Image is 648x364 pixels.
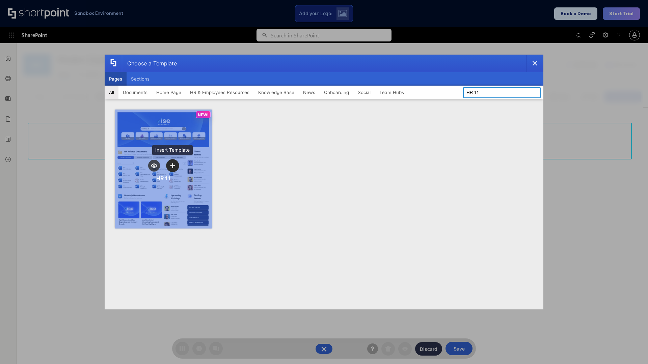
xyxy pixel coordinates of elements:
[375,86,408,99] button: Team Hubs
[299,86,320,99] button: News
[198,112,209,117] p: NEW!
[254,86,299,99] button: Knowledge Base
[127,72,154,86] button: Sections
[105,86,118,99] button: All
[156,175,170,182] div: HR 11
[118,86,152,99] button: Documents
[463,87,541,98] input: Search
[186,86,254,99] button: HR & Employees Resources
[105,72,127,86] button: Pages
[152,86,186,99] button: Home Page
[105,55,543,309] div: template selector
[353,86,375,99] button: Social
[320,86,353,99] button: Onboarding
[614,332,648,364] iframe: Chat Widget
[122,55,177,72] div: Choose a Template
